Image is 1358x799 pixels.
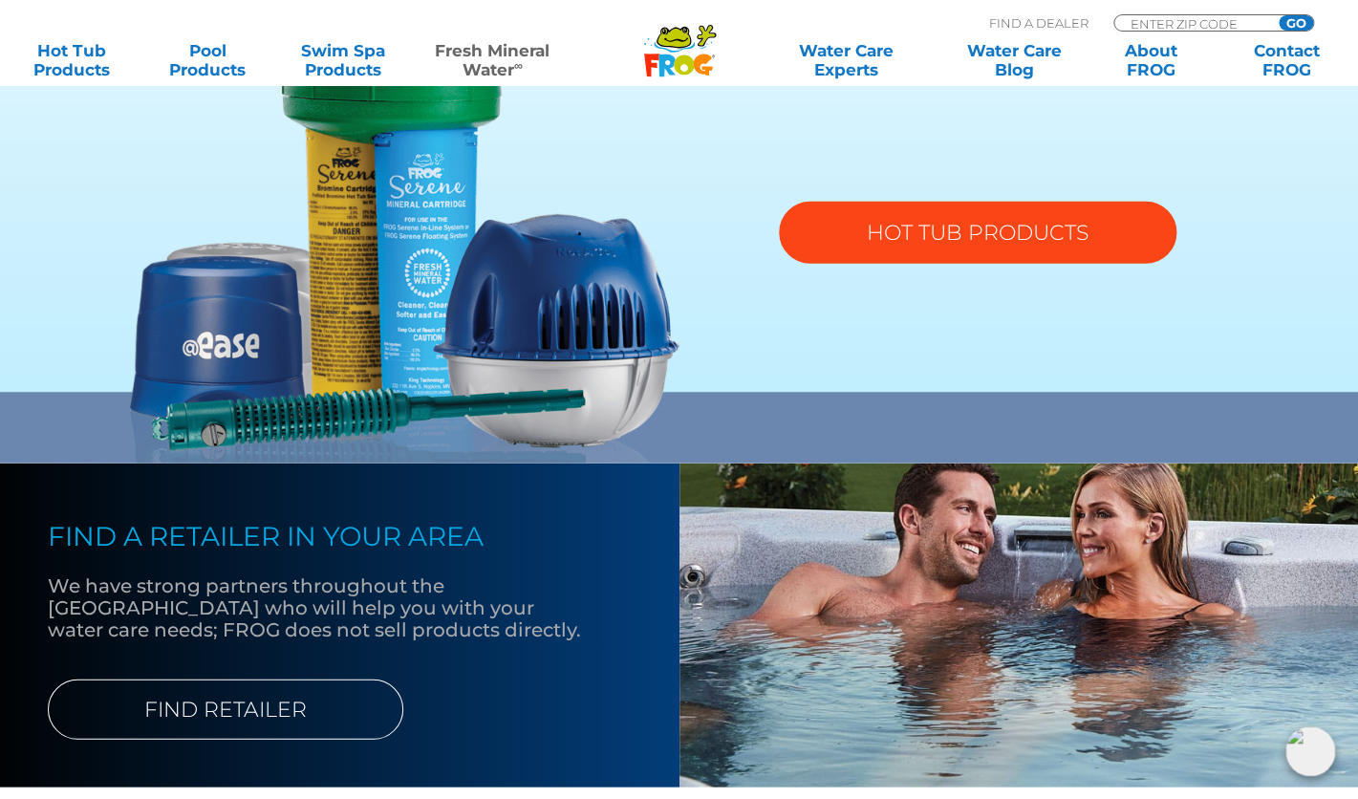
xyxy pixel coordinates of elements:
[130,49,679,464] img: fmw-hot-tub-product-v2
[1279,15,1313,31] input: GO
[989,14,1089,32] p: Find A Dealer
[1097,41,1202,79] a: AboutFROG
[961,41,1067,79] a: Water CareBlog
[426,41,558,79] a: Fresh MineralWater∞
[779,202,1176,264] a: HOT TUB PRODUCTS
[48,575,584,641] p: We have strong partners throughout the [GEOGRAPHIC_DATA] who will help you with your water care n...
[19,41,124,79] a: Hot TubProducts
[1233,41,1338,79] a: ContactFROG
[514,58,523,73] sup: ∞
[1129,15,1258,32] input: Zip Code Form
[155,41,260,79] a: PoolProducts
[48,521,584,551] h4: FIND A RETAILER IN YOUR AREA
[760,41,932,79] a: Water CareExperts
[48,680,403,740] a: FIND RETAILER
[291,41,396,79] a: Swim SpaProducts
[1285,726,1335,776] img: openIcon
